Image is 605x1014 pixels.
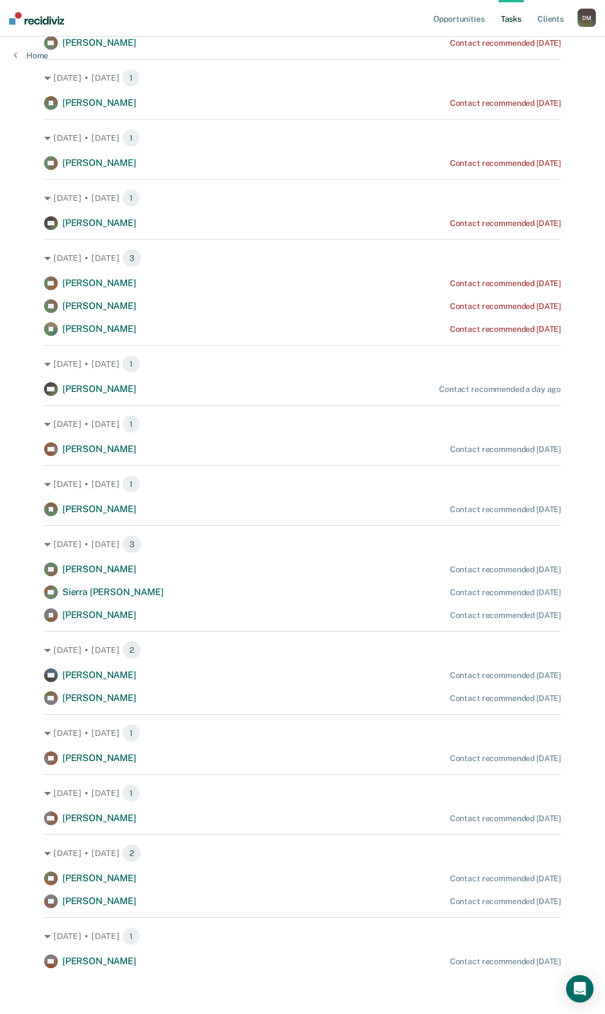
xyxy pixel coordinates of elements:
[44,189,561,207] div: [DATE] • [DATE] 1
[122,927,140,945] span: 1
[44,844,561,862] div: [DATE] • [DATE] 2
[62,609,136,620] span: [PERSON_NAME]
[44,784,561,802] div: [DATE] • [DATE] 1
[62,504,136,514] span: [PERSON_NAME]
[450,98,561,108] div: Contact recommended [DATE]
[62,37,136,48] span: [PERSON_NAME]
[62,873,136,884] span: [PERSON_NAME]
[450,671,561,680] div: Contact recommended [DATE]
[566,975,594,1003] div: Open Intercom Messenger
[439,385,561,394] div: Contact recommended a day ago
[44,535,561,553] div: [DATE] • [DATE] 3
[14,50,48,61] a: Home
[62,383,136,394] span: [PERSON_NAME]
[122,475,140,493] span: 1
[450,611,561,620] div: Contact recommended [DATE]
[450,159,561,168] div: Contact recommended [DATE]
[122,129,140,147] span: 1
[578,9,596,27] button: DM
[122,249,142,267] span: 3
[450,38,561,48] div: Contact recommended [DATE]
[450,505,561,514] div: Contact recommended [DATE]
[62,157,136,168] span: [PERSON_NAME]
[122,69,140,87] span: 1
[44,641,561,659] div: [DATE] • [DATE] 2
[450,694,561,703] div: Contact recommended [DATE]
[450,957,561,967] div: Contact recommended [DATE]
[62,323,136,334] span: [PERSON_NAME]
[122,641,141,659] span: 2
[62,564,136,575] span: [PERSON_NAME]
[122,355,140,373] span: 1
[44,724,561,742] div: [DATE] • [DATE] 1
[450,279,561,288] div: Contact recommended [DATE]
[62,587,164,597] span: Sierra [PERSON_NAME]
[62,896,136,906] span: [PERSON_NAME]
[450,219,561,228] div: Contact recommended [DATE]
[62,278,136,288] span: [PERSON_NAME]
[450,754,561,763] div: Contact recommended [DATE]
[9,12,64,25] img: Recidiviz
[44,415,561,433] div: [DATE] • [DATE] 1
[450,814,561,823] div: Contact recommended [DATE]
[44,355,561,373] div: [DATE] • [DATE] 1
[122,844,141,862] span: 2
[122,535,142,553] span: 3
[44,475,561,493] div: [DATE] • [DATE] 1
[450,874,561,884] div: Contact recommended [DATE]
[62,813,136,823] span: [PERSON_NAME]
[44,249,561,267] div: [DATE] • [DATE] 3
[44,129,561,147] div: [DATE] • [DATE] 1
[62,692,136,703] span: [PERSON_NAME]
[450,897,561,906] div: Contact recommended [DATE]
[62,300,136,311] span: [PERSON_NAME]
[122,724,140,742] span: 1
[62,97,136,108] span: [PERSON_NAME]
[450,445,561,454] div: Contact recommended [DATE]
[450,302,561,311] div: Contact recommended [DATE]
[44,69,561,87] div: [DATE] • [DATE] 1
[450,565,561,575] div: Contact recommended [DATE]
[44,927,561,945] div: [DATE] • [DATE] 1
[578,9,596,27] div: D M
[62,670,136,680] span: [PERSON_NAME]
[62,443,136,454] span: [PERSON_NAME]
[62,752,136,763] span: [PERSON_NAME]
[62,217,136,228] span: [PERSON_NAME]
[62,956,136,967] span: [PERSON_NAME]
[450,588,561,597] div: Contact recommended [DATE]
[450,324,561,334] div: Contact recommended [DATE]
[122,189,140,207] span: 1
[122,415,140,433] span: 1
[122,784,140,802] span: 1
